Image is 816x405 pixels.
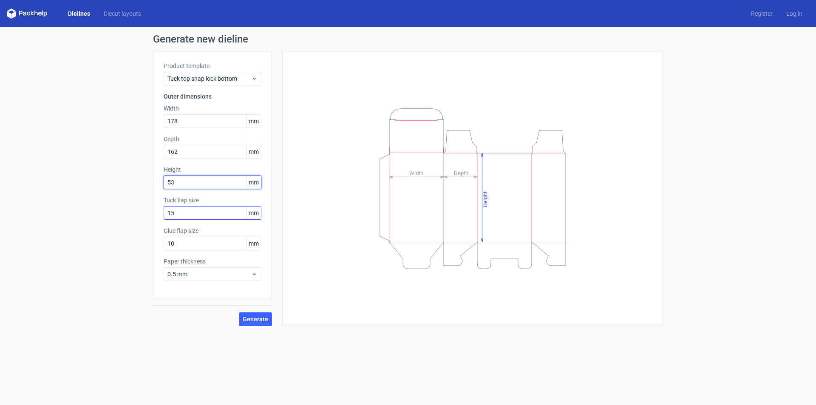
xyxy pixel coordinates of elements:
span: Generate [243,316,268,322]
h3: Outer dimensions [164,92,261,101]
tspan: Depth [454,170,468,176]
tspan: Width [409,170,423,176]
label: Tuck flap size [164,196,261,204]
span: mm [246,145,261,158]
label: Product template [164,62,261,70]
label: Paper thickness [164,257,261,266]
span: 0.5 mm [167,270,251,278]
button: Generate [239,312,272,326]
a: Register [744,9,779,18]
label: Width [164,104,261,113]
a: Dielines [61,9,97,18]
h1: Generate new dieline [153,34,663,44]
tspan: Height [482,191,488,207]
label: Glue flap size [164,227,261,235]
label: Height [164,165,261,174]
a: Log in [779,9,809,18]
a: Diecut layouts [97,9,148,18]
span: Tuck top snap lock bottom [167,74,251,83]
span: mm [246,237,261,250]
span: mm [246,176,261,189]
label: Depth [164,135,261,143]
span: mm [246,115,261,127]
span: mm [246,207,261,219]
